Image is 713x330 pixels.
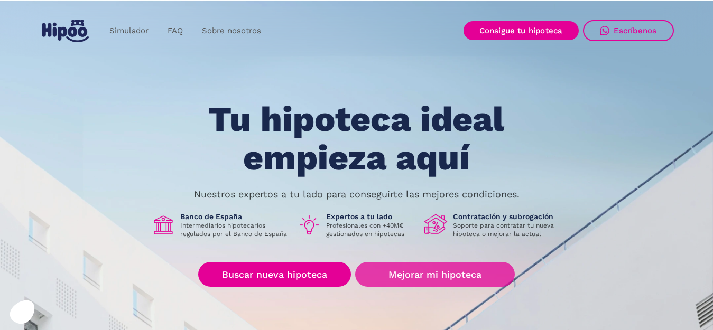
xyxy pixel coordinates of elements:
[326,212,416,221] h1: Expertos a tu lado
[453,212,562,221] h1: Contratación y subrogación
[614,26,657,35] div: Escríbenos
[198,262,351,287] a: Buscar nueva hipoteca
[453,221,562,238] p: Soporte para contratar tu nueva hipoteca o mejorar la actual
[326,221,416,238] p: Profesionales con +40M€ gestionados en hipotecas
[180,221,289,238] p: Intermediarios hipotecarios regulados por el Banco de España
[158,21,192,41] a: FAQ
[192,21,271,41] a: Sobre nosotros
[156,100,557,177] h1: Tu hipoteca ideal empieza aquí
[40,15,91,46] a: home
[180,212,289,221] h1: Banco de España
[583,20,674,41] a: Escríbenos
[464,21,579,40] a: Consigue tu hipoteca
[194,190,520,199] p: Nuestros expertos a tu lado para conseguirte las mejores condiciones.
[100,21,158,41] a: Simulador
[355,262,514,287] a: Mejorar mi hipoteca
